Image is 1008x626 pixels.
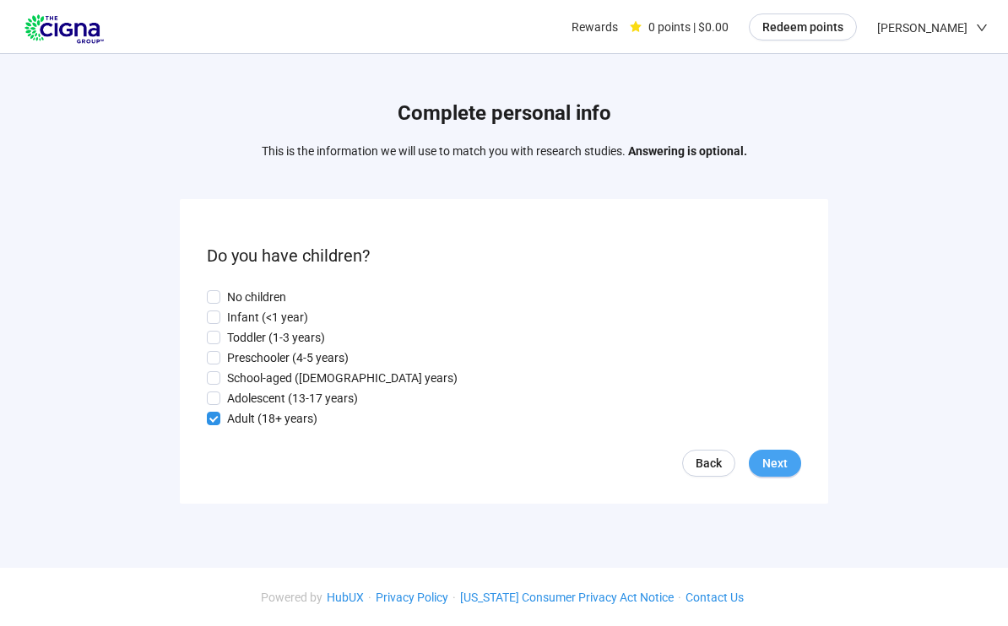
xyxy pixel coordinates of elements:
[749,450,801,477] button: Next
[976,22,988,34] span: down
[227,348,349,367] p: Preschooler (4-5 years)
[877,1,967,55] span: [PERSON_NAME]
[762,18,843,36] span: Redeem points
[227,288,286,306] p: No children
[227,328,325,347] p: Toddler (1-3 years)
[261,591,322,604] span: Powered by
[227,369,458,387] p: School-aged ([DEMOGRAPHIC_DATA] years)
[262,142,747,160] p: This is the information we will use to match you with research studies.
[371,591,453,604] a: Privacy Policy
[681,591,748,604] a: Contact Us
[262,98,747,130] h1: Complete personal info
[762,454,788,472] span: Next
[227,409,317,428] p: Adult (18+ years)
[749,13,857,40] button: Redeem points
[207,243,801,269] p: Do you have children?
[696,454,722,472] span: Back
[227,308,308,326] p: Infant (<1 year)
[682,450,735,477] a: Back
[322,591,368,604] a: HubUX
[630,21,642,33] span: star
[261,588,748,607] div: · · ·
[628,144,747,158] strong: Answering is optional.
[456,591,678,604] a: [US_STATE] Consumer Privacy Act Notice
[227,389,358,407] p: Adolescent (13-17 years)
